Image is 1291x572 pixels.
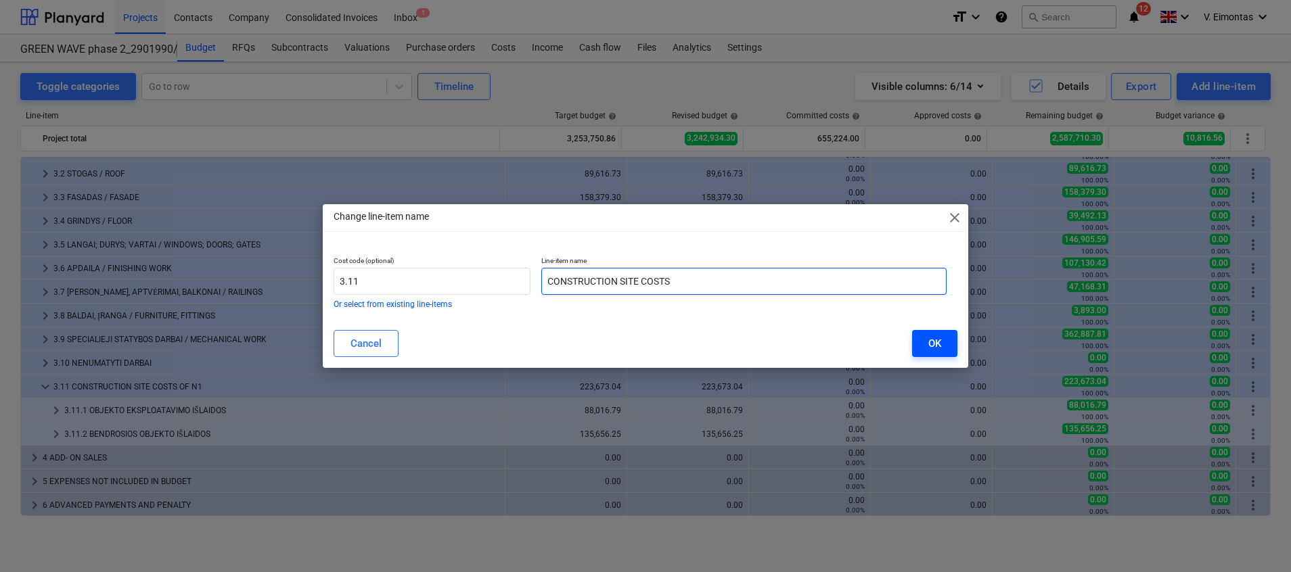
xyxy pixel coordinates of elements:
p: Change line-item name [334,210,429,224]
p: Cost code (optional) [334,256,530,268]
div: OK [928,335,941,352]
button: OK [912,330,957,357]
div: Cancel [350,335,382,352]
span: close [947,210,963,226]
iframe: Chat Widget [1223,507,1291,572]
button: Or select from existing line-items [334,300,452,308]
button: Cancel [334,330,399,357]
p: Line-item name [541,256,947,268]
